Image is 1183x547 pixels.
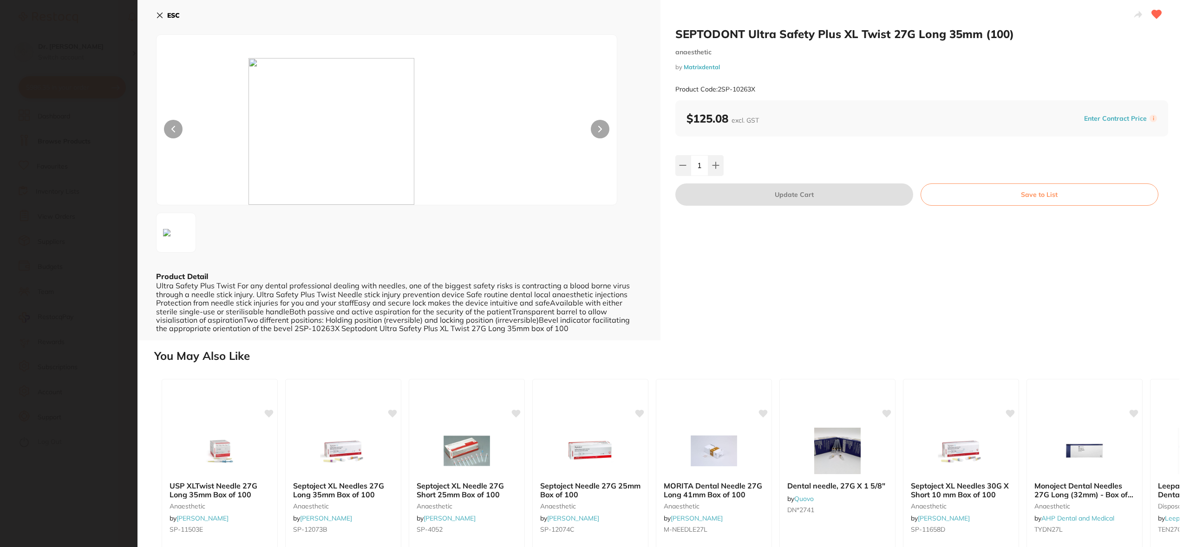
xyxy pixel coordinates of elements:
img: USP XLTwist Needle 27G Long 35mm Box of 100 [190,428,250,474]
a: [PERSON_NAME] [671,514,723,522]
small: anaesthetic [540,502,641,510]
span: by [170,514,229,522]
span: by [664,514,723,522]
img: anBn [159,225,174,240]
b: $125.08 [686,111,759,125]
b: MORITA Dental Needle 27G Long 41mm Box of 100 [664,482,764,499]
b: Septoject XL Needle 27G Short 25mm Box of 100 [417,482,517,499]
b: ESC [167,11,180,20]
small: anaesthetic [1034,502,1135,510]
img: Septoject XL Needles 27G Long 35mm Box of 100 [313,428,373,474]
small: anaesthetic [664,502,764,510]
small: anaesthetic [417,502,517,510]
small: anaesthetic [675,48,1169,56]
img: Monoject Dental Needles 27G Long (32mm) - Box of 100 [1054,428,1115,474]
a: [PERSON_NAME] [547,514,599,522]
a: Quovo [794,495,814,503]
img: Septoject XL Needles 30G X Short 10 mm Box of 100 [931,428,991,474]
span: by [293,514,352,522]
small: SP-12073B [293,526,393,533]
small: by [675,64,1169,71]
a: Matrixdental [684,63,720,71]
b: Septoject XL Needles 30G X Short 10 mm Box of 100 [911,482,1011,499]
span: excl. GST [732,116,759,124]
button: Update Cart [675,183,913,206]
b: Dental needle, 27G X 1 5/8" [787,482,888,490]
button: ESC [156,7,180,23]
small: SP-11503E [170,526,270,533]
small: TYDN27L [1034,526,1135,533]
a: [PERSON_NAME] [424,514,476,522]
b: USP XLTwist Needle 27G Long 35mm Box of 100 [170,482,270,499]
label: i [1150,115,1157,122]
button: Enter Contract Price [1081,114,1150,123]
span: by [540,514,599,522]
small: anaesthetic [293,502,393,510]
small: anaesthetic [911,502,1011,510]
small: SP-12074C [540,526,641,533]
img: Dental needle, 27G X 1 5/8" [807,428,868,474]
small: SP-4052 [417,526,517,533]
small: DN*2741 [787,506,888,514]
small: anaesthetic [170,502,270,510]
b: Septoject XL Needles 27G Long 35mm Box of 100 [293,482,393,499]
b: Monoject Dental Needles 27G Long (32mm) - Box of 100 [1034,482,1135,499]
a: [PERSON_NAME] [300,514,352,522]
span: by [1034,514,1114,522]
img: Septoject XL Needle 27G Short 25mm Box of 100 [437,428,497,474]
b: Product Detail [156,272,208,281]
a: AHP Dental and Medical [1041,514,1114,522]
span: by [787,495,814,503]
a: [PERSON_NAME] [176,514,229,522]
span: by [911,514,970,522]
small: SP-11658D [911,526,1011,533]
b: Septoject Needle 27G 25mm Box of 100 [540,482,641,499]
h2: You May Also Like [154,350,1179,363]
img: anBn [248,58,525,205]
button: Save to List [921,183,1158,206]
small: Product Code: 2SP-10263X [675,85,755,93]
img: Septoject Needle 27G 25mm Box of 100 [560,428,621,474]
h2: SEPTODONT Ultra Safety Plus XL Twist 27G Long 35mm (100) [675,27,1169,41]
a: [PERSON_NAME] [918,514,970,522]
small: M-NEEDLE27L [664,526,764,533]
span: by [417,514,476,522]
div: Ultra Safety Plus Twist For any dental professional dealing with needles, one of the biggest safe... [156,281,642,332]
img: MORITA Dental Needle 27G Long 41mm Box of 100 [684,428,744,474]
